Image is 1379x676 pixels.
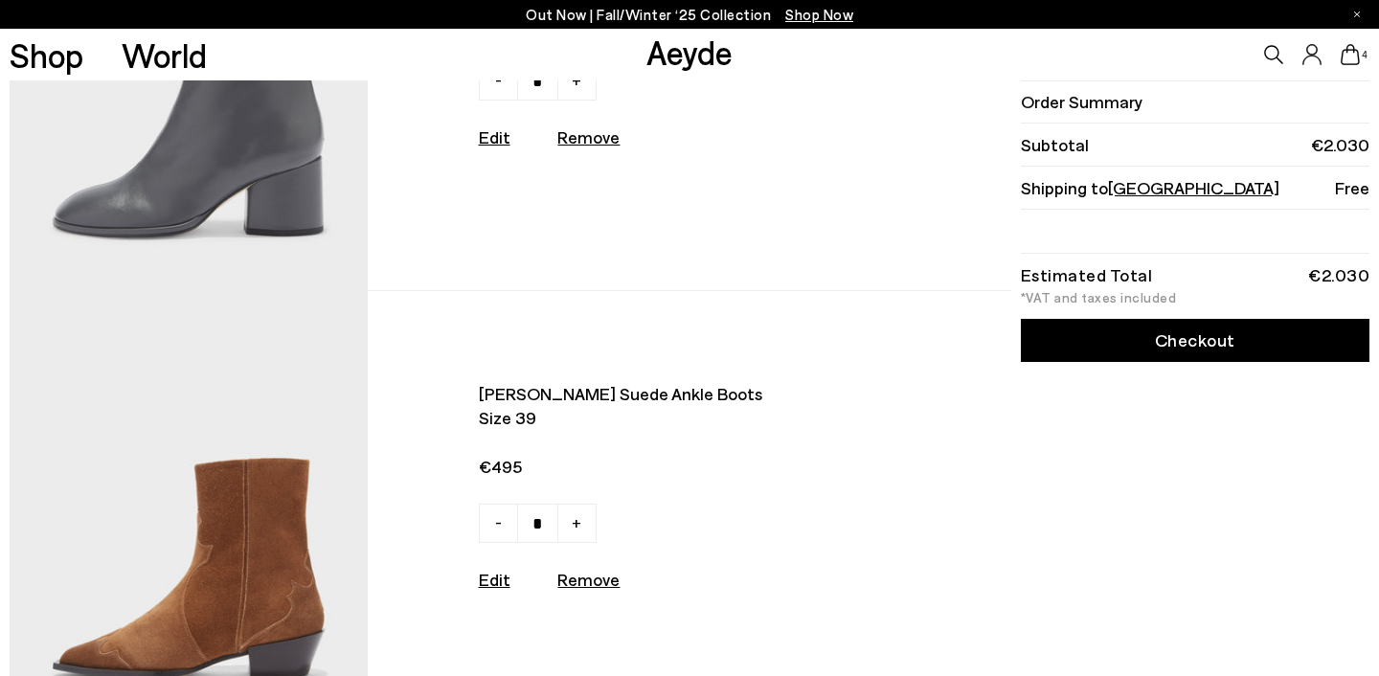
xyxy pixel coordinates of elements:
span: Shipping to [1021,176,1279,200]
a: Edit [479,126,510,147]
a: 4 [1341,44,1360,65]
span: €2.030 [1311,133,1369,157]
span: Navigate to /collections/new-in [785,6,853,23]
a: - [479,504,518,543]
span: + [572,510,581,533]
span: Free [1335,176,1369,200]
span: - [495,510,502,533]
a: + [557,61,597,101]
span: [GEOGRAPHIC_DATA] [1108,177,1279,198]
a: Shop [10,38,83,72]
span: €495 [479,455,870,479]
p: Out Now | Fall/Winter ‘25 Collection [526,3,853,27]
li: Subtotal [1021,124,1369,167]
a: - [479,61,518,101]
div: *VAT and taxes included [1021,291,1369,304]
u: Remove [557,569,620,590]
span: 4 [1360,50,1369,60]
span: [PERSON_NAME] suede ankle boots [479,382,870,406]
div: Estimated Total [1021,268,1153,282]
a: World [122,38,207,72]
a: Checkout [1021,319,1369,362]
u: Remove [557,126,620,147]
li: Order Summary [1021,80,1369,124]
a: Aeyde [646,32,733,72]
span: Size 39 [479,406,870,430]
a: + [557,504,597,543]
a: Edit [479,569,510,590]
div: €2.030 [1308,268,1369,282]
